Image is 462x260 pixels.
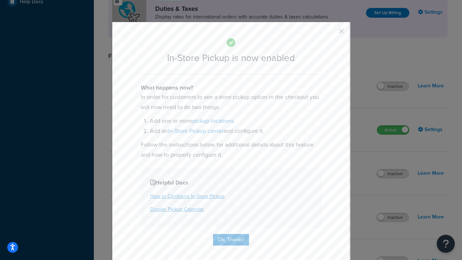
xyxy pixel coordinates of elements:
h4: What happens now? [141,83,321,92]
a: pickup locations [192,117,234,125]
h4: Helpful Docs [150,178,312,187]
h2: In-Store Pickup is now enabled [141,53,321,63]
li: Add an and configure it. [150,126,321,136]
a: Display Pickup Calendar [150,205,204,213]
p: In order for customers to see a store pickup option in the checkout you will now need to do two t... [141,92,321,112]
li: Add one or more . [150,116,321,126]
p: Follow the instructions below for additional details about this feature and how to properly confi... [141,140,321,160]
a: How to Configure In-Store Pickup [150,192,225,200]
a: In-Store Pickup carrier [168,127,223,135]
button: Ok, Thanks! [213,234,249,246]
